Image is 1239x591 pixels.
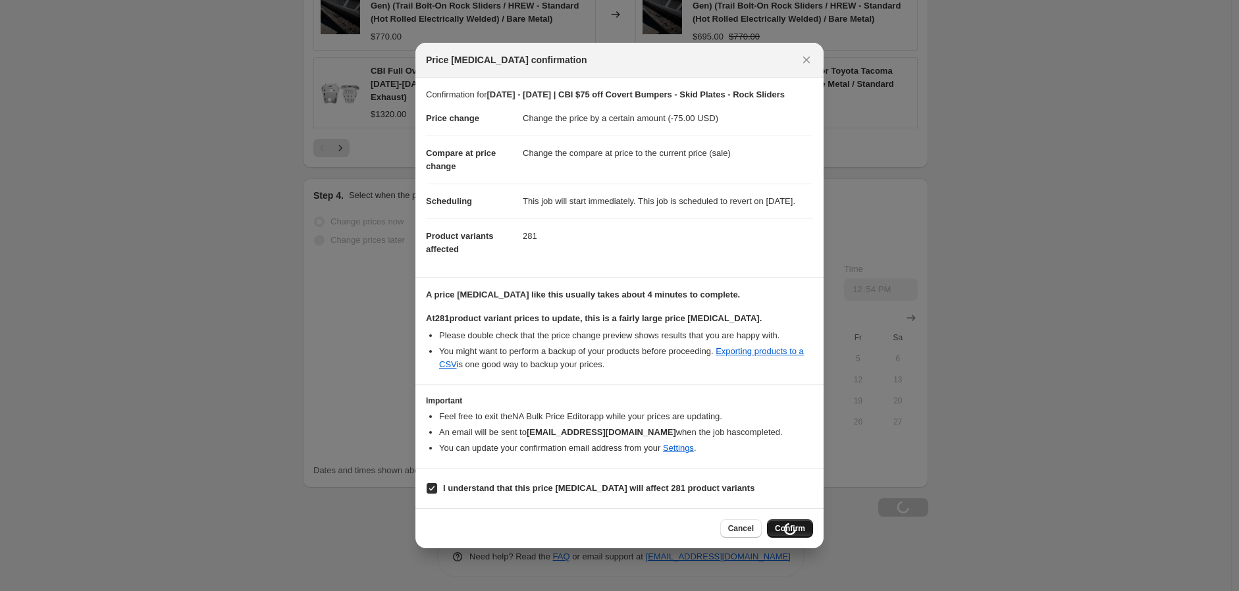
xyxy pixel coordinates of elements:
dd: 281 [523,218,813,253]
p: Confirmation for [426,88,813,101]
b: [EMAIL_ADDRESS][DOMAIN_NAME] [527,427,676,437]
dd: Change the price by a certain amount (-75.00 USD) [523,101,813,136]
span: Price [MEDICAL_DATA] confirmation [426,53,587,66]
a: Settings [663,443,694,453]
li: You can update your confirmation email address from your . [439,442,813,455]
b: [DATE] - [DATE] | CBI $75 off Covert Bumpers - Skid Plates - Rock Sliders [487,90,784,99]
span: Scheduling [426,196,472,206]
span: Cancel [728,523,754,534]
li: Please double check that the price change preview shows results that you are happy with. [439,329,813,342]
b: I understand that this price [MEDICAL_DATA] will affect 281 product variants [443,483,754,493]
b: At 281 product variant prices to update, this is a fairly large price [MEDICAL_DATA]. [426,313,762,323]
li: An email will be sent to when the job has completed . [439,426,813,439]
dd: Change the compare at price to the current price (sale) [523,136,813,170]
button: Close [797,51,816,69]
a: Exporting products to a CSV [439,346,804,369]
button: Cancel [720,519,762,538]
dd: This job will start immediately. This job is scheduled to revert on [DATE]. [523,184,813,218]
b: A price [MEDICAL_DATA] like this usually takes about 4 minutes to complete. [426,290,740,299]
span: Compare at price change [426,148,496,171]
span: Product variants affected [426,231,494,254]
li: You might want to perform a backup of your products before proceeding. is one good way to backup ... [439,345,813,371]
h3: Important [426,396,813,406]
span: Price change [426,113,479,123]
li: Feel free to exit the NA Bulk Price Editor app while your prices are updating. [439,410,813,423]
